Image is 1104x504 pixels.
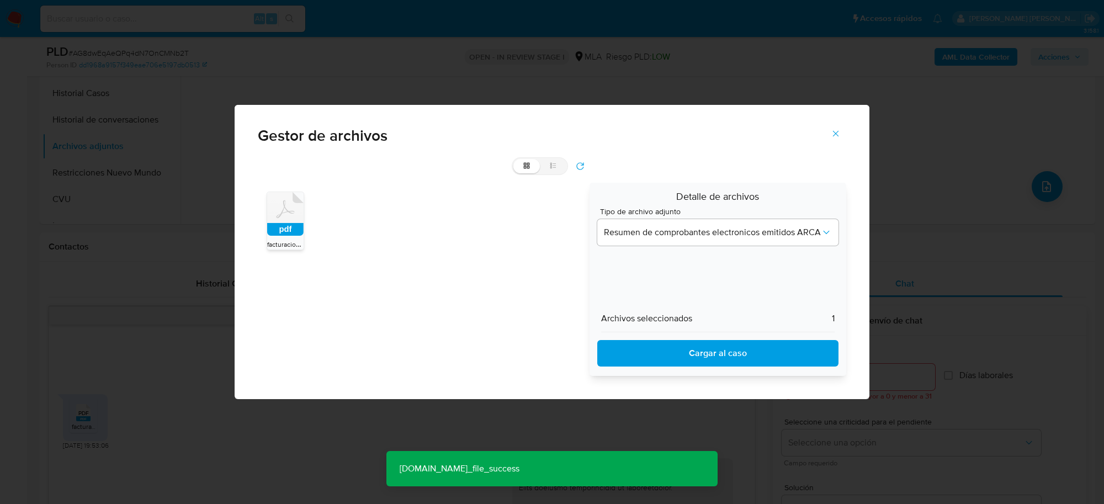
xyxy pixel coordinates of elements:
[604,227,821,238] span: Resumen de comprobantes electronicos emitidos ARCA
[597,190,838,208] span: Detalle de archivos
[597,340,838,367] button: Descargar
[601,313,692,324] span: Archivos seleccionados
[612,341,824,365] span: Cargar al caso
[258,128,846,144] span: Gestor de archivos
[597,219,838,246] button: document types
[267,238,345,250] span: facturacion 2024 2025.pdf
[568,157,592,175] button: refresh
[832,313,835,324] span: 1
[267,192,304,250] div: pdffacturacion 2024 2025.pdf
[600,208,841,215] span: Tipo de archivo adjunto
[816,120,855,147] button: Cerrar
